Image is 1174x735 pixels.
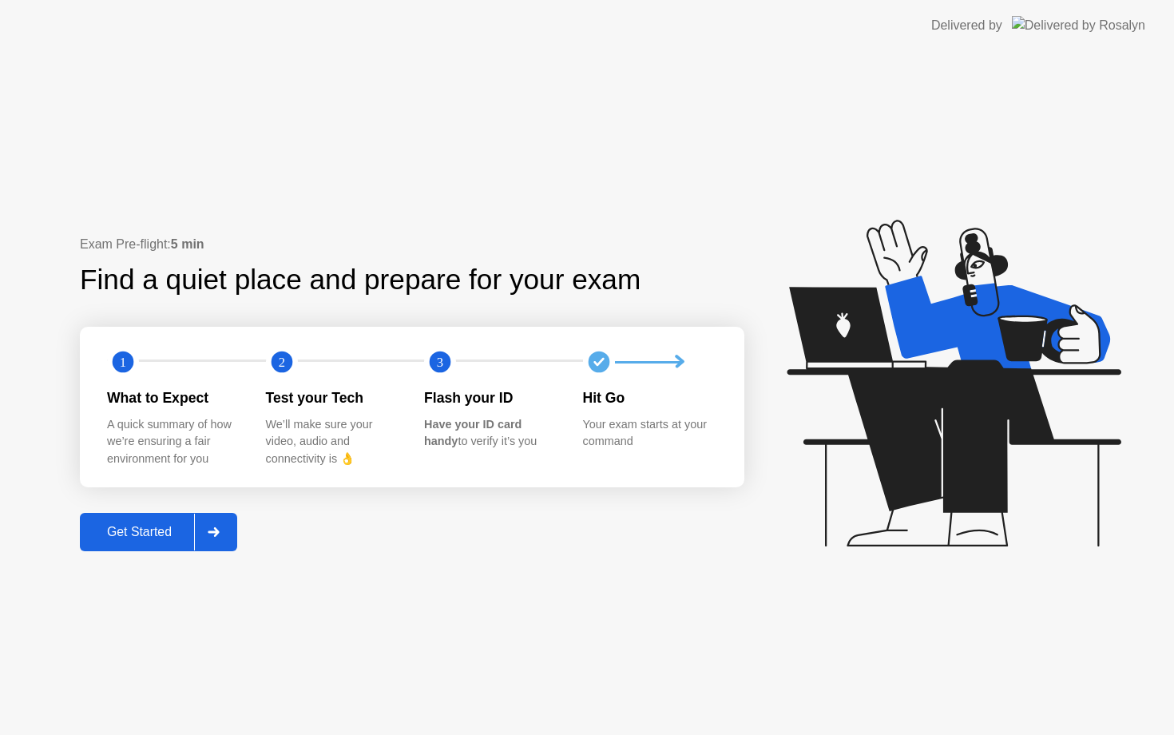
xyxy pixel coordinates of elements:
[171,237,204,251] b: 5 min
[266,416,399,468] div: We’ll make sure your video, audio and connectivity is 👌
[278,355,284,370] text: 2
[85,525,194,539] div: Get Started
[583,387,716,408] div: Hit Go
[80,235,744,254] div: Exam Pre-flight:
[583,416,716,451] div: Your exam starts at your command
[424,416,557,451] div: to verify it’s you
[80,513,237,551] button: Get Started
[80,259,643,301] div: Find a quiet place and prepare for your exam
[437,355,443,370] text: 3
[107,387,240,408] div: What to Expect
[424,387,557,408] div: Flash your ID
[107,416,240,468] div: A quick summary of how we’re ensuring a fair environment for you
[120,355,126,370] text: 1
[931,16,1002,35] div: Delivered by
[424,418,522,448] b: Have your ID card handy
[1012,16,1145,34] img: Delivered by Rosalyn
[266,387,399,408] div: Test your Tech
